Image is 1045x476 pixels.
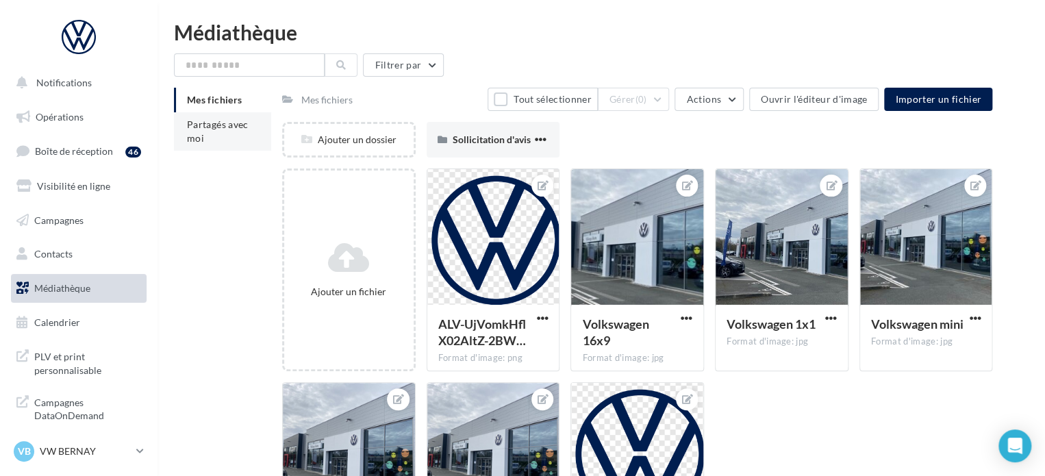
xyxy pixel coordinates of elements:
span: Campagnes DataOnDemand [34,393,141,423]
button: Actions [675,88,743,111]
span: Boîte de réception [35,145,113,157]
div: Format d'image: jpg [871,336,981,348]
span: Partagés avec moi [187,118,249,144]
button: Filtrer par [363,53,444,77]
div: Ajouter un fichier [290,285,408,299]
div: 46 [125,147,141,158]
div: Format d'image: jpg [582,352,692,364]
span: Visibilité en ligne [37,180,110,192]
button: Importer un fichier [884,88,992,111]
span: Notifications [36,77,92,88]
div: Mes fichiers [301,93,353,107]
span: Médiathèque [34,282,90,294]
span: Volkswagen mini [871,316,964,331]
div: Format d'image: png [438,352,549,364]
span: Calendrier [34,316,80,328]
span: Sollicitation d'avis [453,134,531,145]
button: Tout sélectionner [488,88,597,111]
span: Importer un fichier [895,93,981,105]
a: Opérations [8,103,149,131]
span: Mes fichiers [187,94,242,105]
span: PLV et print personnalisable [34,347,141,377]
a: Campagnes [8,206,149,235]
span: Opérations [36,111,84,123]
a: VB VW BERNAY [11,438,147,464]
span: Volkswagen 1x1 [727,316,816,331]
span: Campagnes [34,214,84,225]
a: Campagnes DataOnDemand [8,388,149,428]
span: Contacts [34,248,73,260]
a: Médiathèque [8,274,149,303]
span: Actions [686,93,720,105]
button: Notifications [8,68,144,97]
a: Contacts [8,240,149,268]
span: VB [18,444,31,458]
button: Gérer(0) [598,88,670,111]
span: Volkswagen 16x9 [582,316,649,348]
span: ALV-UjVomkHflX02AltZ-2BWRmv80AveAUEtBt-3gd3G7FYu1skd269n [438,316,526,348]
a: Calendrier [8,308,149,337]
a: Boîte de réception46 [8,136,149,166]
div: Open Intercom Messenger [998,429,1031,462]
div: Format d'image: jpg [727,336,837,348]
button: Ouvrir l'éditeur d'image [749,88,879,111]
a: Visibilité en ligne [8,172,149,201]
div: Ajouter un dossier [284,133,414,147]
span: (0) [635,94,647,105]
div: Médiathèque [174,22,1029,42]
p: VW BERNAY [40,444,131,458]
a: PLV et print personnalisable [8,342,149,382]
